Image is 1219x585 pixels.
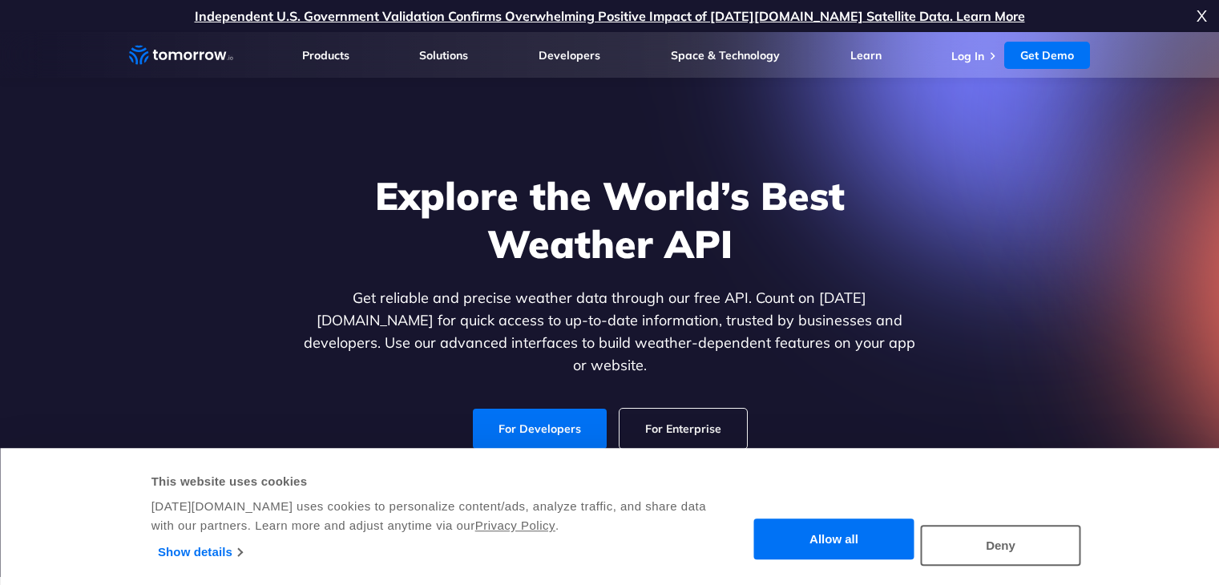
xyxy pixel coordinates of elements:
a: Products [302,48,349,63]
button: Allow all [754,519,914,560]
p: Get reliable and precise weather data through our free API. Count on [DATE][DOMAIN_NAME] for quic... [301,287,919,377]
a: Developers [539,48,600,63]
a: Show details [158,540,242,564]
a: Privacy Policy [475,518,555,532]
a: For Enterprise [620,409,747,449]
a: For Developers [473,409,607,449]
div: [DATE][DOMAIN_NAME] uses cookies to personalize content/ads, analyze traffic, and share data with... [151,497,708,535]
h1: Explore the World’s Best Weather API [301,171,919,268]
a: Get Demo [1004,42,1090,69]
a: Home link [129,43,233,67]
a: Independent U.S. Government Validation Confirms Overwhelming Positive Impact of [DATE][DOMAIN_NAM... [195,8,1025,24]
a: Learn [850,48,882,63]
div: This website uses cookies [151,472,708,491]
a: Solutions [419,48,468,63]
button: Deny [921,525,1081,566]
a: Space & Technology [671,48,780,63]
a: Log In [951,49,984,63]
